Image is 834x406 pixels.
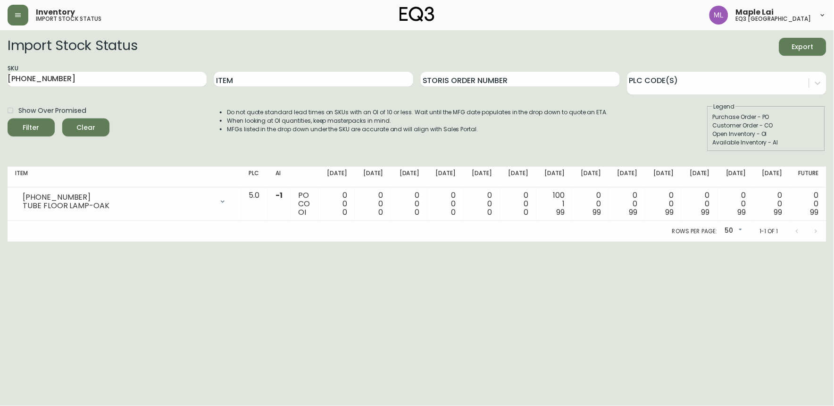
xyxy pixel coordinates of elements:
p: 1-1 of 1 [759,227,778,236]
div: 0 0 [435,191,456,217]
th: Item [8,167,242,187]
span: 0 [488,207,492,218]
span: Export [787,41,819,53]
div: 0 0 [616,191,637,217]
div: [PHONE_NUMBER]TUBE FLOOR LAMP-OAK [15,191,234,212]
div: 0 0 [326,191,347,217]
div: PO CO [298,191,311,217]
th: [DATE] [572,167,609,187]
li: MFGs listed in the drop down under the SKU are accurate and will align with Sales Portal. [227,125,608,134]
li: When looking at OI quantities, keep masterpacks in mind. [227,117,608,125]
th: [DATE] [536,167,573,187]
button: Filter [8,118,55,136]
th: AI [268,167,291,187]
span: 99 [629,207,637,218]
span: 99 [701,207,710,218]
legend: Legend [713,102,736,111]
div: 100 1 [544,191,565,217]
span: -1 [275,190,283,201]
span: 99 [774,207,783,218]
h5: eq3 [GEOGRAPHIC_DATA] [736,16,811,22]
p: Rows per page: [672,227,717,236]
span: 99 [810,207,819,218]
div: 0 0 [471,191,492,217]
div: 0 0 [798,191,819,217]
div: Filter [23,122,40,134]
div: Purchase Order - PO [713,113,820,121]
div: 0 0 [725,191,746,217]
span: 0 [342,207,347,218]
div: 0 0 [689,191,710,217]
th: Future [790,167,826,187]
span: Clear [70,122,102,134]
th: [DATE] [427,167,464,187]
div: Customer Order - CO [713,121,820,130]
span: 99 [665,207,674,218]
th: PLC [242,167,268,187]
span: 99 [592,207,601,218]
div: 0 0 [761,191,783,217]
th: [DATE] [609,167,645,187]
span: 0 [524,207,529,218]
th: [DATE] [717,167,754,187]
div: 0 0 [362,191,384,217]
div: 0 0 [580,191,601,217]
th: [DATE] [754,167,790,187]
span: OI [298,207,306,218]
th: [DATE] [355,167,391,187]
th: [DATE] [391,167,427,187]
button: Export [779,38,826,56]
div: 0 0 [652,191,674,217]
th: [DATE] [645,167,681,187]
div: 50 [721,223,744,239]
th: [DATE] [681,167,717,187]
div: TUBE FLOOR LAMP-OAK [23,202,213,210]
div: [PHONE_NUMBER] [23,193,213,202]
li: Do not quote standard lead times on SKUs with an OI of 10 or less. Wait until the MFG date popula... [227,108,608,117]
h5: import stock status [36,16,101,22]
img: logo [400,7,434,22]
div: Open Inventory - OI [713,130,820,138]
div: 0 0 [399,191,420,217]
span: Maple Lai [736,8,774,16]
span: 99 [557,207,565,218]
span: 0 [451,207,456,218]
th: [DATE] [318,167,355,187]
div: Available Inventory - AI [713,138,820,147]
th: [DATE] [500,167,536,187]
span: 0 [415,207,420,218]
button: Clear [62,118,109,136]
span: 99 [738,207,746,218]
span: Inventory [36,8,75,16]
span: Show Over Promised [18,106,86,116]
td: 5.0 [242,187,268,221]
th: [DATE] [464,167,500,187]
div: 0 0 [508,191,529,217]
h2: Import Stock Status [8,38,137,56]
img: 61e28cffcf8cc9f4e300d877dd684943 [709,6,728,25]
span: 0 [379,207,384,218]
